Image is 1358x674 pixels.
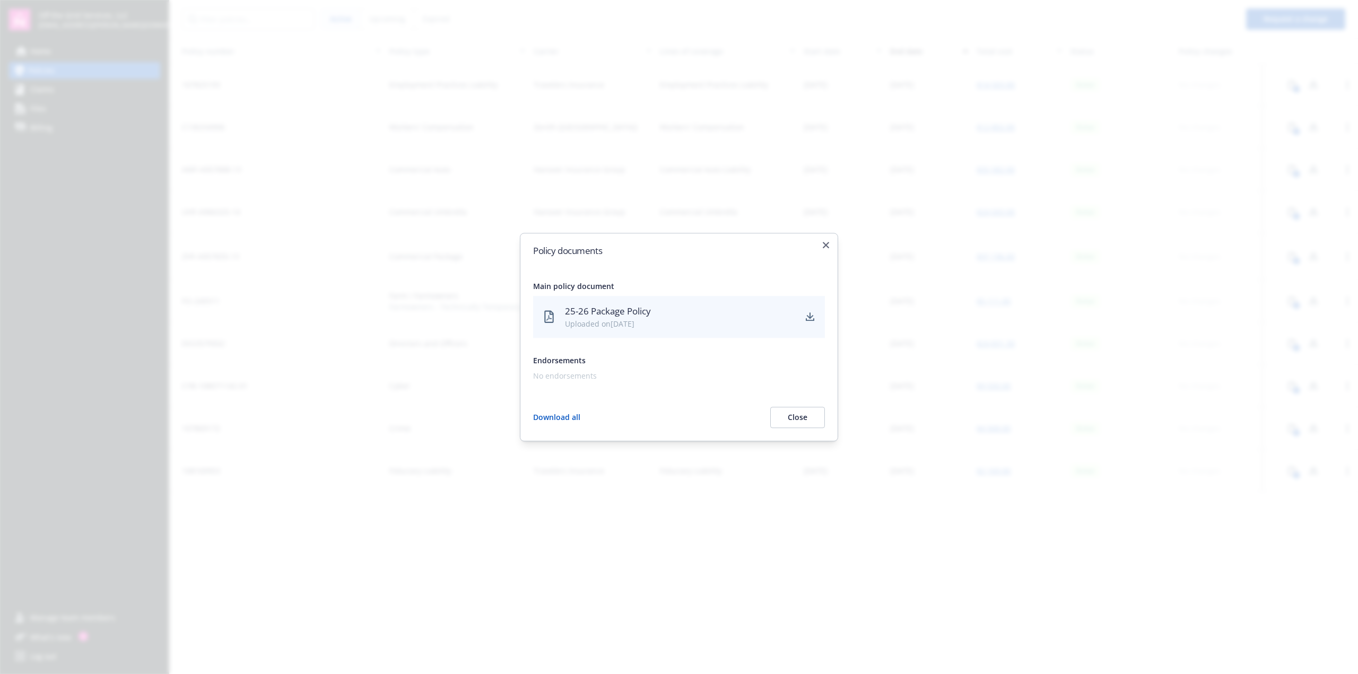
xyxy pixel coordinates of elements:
[533,246,825,255] h2: Policy documents
[533,407,580,428] button: Download all
[533,370,821,381] div: No endorsements
[770,407,825,428] button: Close
[533,355,825,366] div: Endorsements
[804,311,816,323] a: download
[565,318,795,329] div: Uploaded on [DATE]
[565,304,795,318] div: 25-26 Package Policy
[533,281,825,292] div: Main policy document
